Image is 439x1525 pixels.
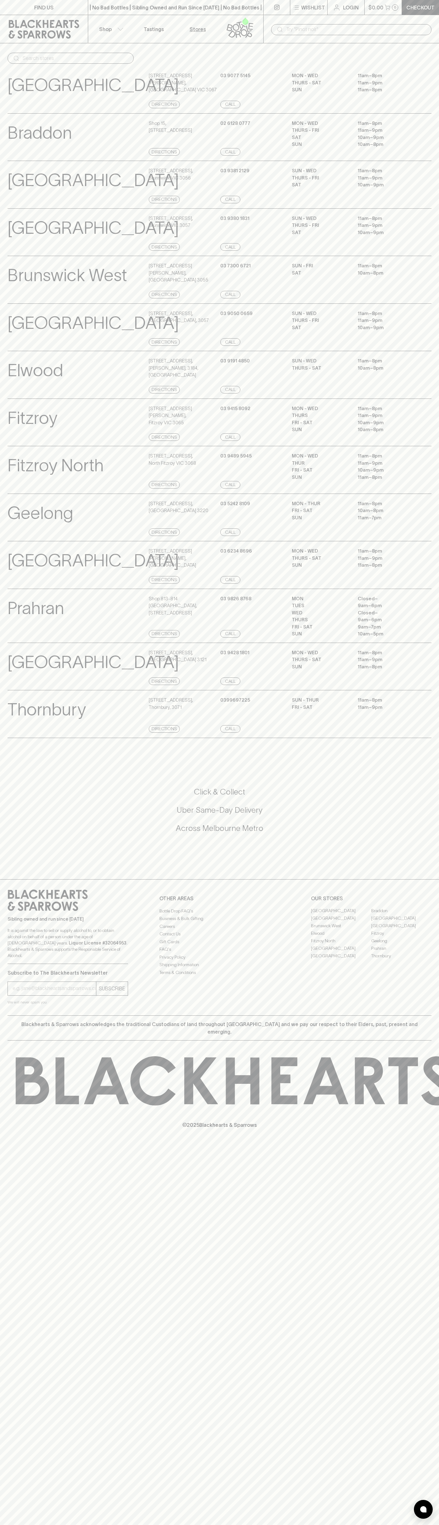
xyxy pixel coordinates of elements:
[371,937,431,945] a: Geelong
[292,215,348,222] p: SUN - WED
[149,576,180,584] a: Directions
[149,548,219,569] p: [STREET_ADDRESS][PERSON_NAME] , [GEOGRAPHIC_DATA]
[149,528,180,536] a: Directions
[292,181,348,189] p: SAT
[220,215,249,222] p: 03 9380 1831
[149,291,180,298] a: Directions
[220,677,240,685] a: Call
[358,270,414,277] p: 10am – 8pm
[358,452,414,460] p: 11am – 8pm
[292,595,348,602] p: MON
[358,616,414,623] p: 9am – 6pm
[358,79,414,87] p: 11am – 9pm
[220,101,240,108] a: Call
[292,663,348,671] p: SUN
[292,616,348,623] p: THURS
[220,576,240,584] a: Call
[358,215,414,222] p: 11am – 8pm
[358,467,414,474] p: 10am – 9pm
[220,310,253,317] p: 03 9050 0659
[358,134,414,141] p: 10am – 9pm
[406,4,435,11] p: Checkout
[220,291,240,298] a: Call
[220,243,240,251] a: Call
[292,127,348,134] p: THURS - FRI
[292,460,348,467] p: THUR
[149,630,180,638] a: Directions
[358,460,414,467] p: 11am – 9pm
[220,452,252,460] p: 03 9489 5945
[96,982,128,995] button: SUBSCRIBE
[8,823,431,833] h5: Across Melbourne Metro
[358,86,414,94] p: 11am – 8pm
[292,79,348,87] p: THURS - SAT
[99,985,125,992] p: SUBSCRIBE
[8,969,128,977] p: Subscribe to The Blackhearts Newsletter
[159,961,280,969] a: Shipping Information
[292,474,348,481] p: SUN
[149,725,180,733] a: Directions
[358,324,414,331] p: 10am – 9pm
[149,595,219,617] p: Shop 813-814 [GEOGRAPHIC_DATA] , [STREET_ADDRESS]
[8,167,179,193] p: [GEOGRAPHIC_DATA]
[159,923,280,930] a: Careers
[12,1020,427,1035] p: Blackhearts & Sparrows acknowledges the traditional Custodians of land throughout [GEOGRAPHIC_DAT...
[8,999,128,1005] p: We will never spam you
[149,72,219,94] p: [STREET_ADDRESS][PERSON_NAME] , [GEOGRAPHIC_DATA] VIC 3067
[8,500,73,526] p: Geelong
[292,324,348,331] p: SAT
[358,72,414,79] p: 11am – 8pm
[286,24,426,35] input: Try "Pinot noir"
[371,922,431,930] a: [GEOGRAPHIC_DATA]
[358,609,414,617] p: Closed –
[149,357,219,379] p: [STREET_ADDRESS] , [PERSON_NAME], 3184, [GEOGRAPHIC_DATA]
[292,555,348,562] p: THURS - SAT
[292,426,348,433] p: SUN
[149,433,180,441] a: Directions
[358,507,414,514] p: 10am – 8pm
[220,697,250,704] p: 0399697225
[8,649,179,675] p: [GEOGRAPHIC_DATA]
[358,181,414,189] p: 10am – 9pm
[220,148,240,156] a: Call
[292,167,348,174] p: SUN - WED
[159,938,280,945] a: Gift Cards
[8,787,431,797] h5: Click & Collect
[358,426,414,433] p: 10am – 8pm
[292,467,348,474] p: FRI - SAT
[358,514,414,522] p: 11am – 7pm
[301,4,325,11] p: Wishlist
[311,937,371,945] a: Fitzroy North
[8,548,179,574] p: [GEOGRAPHIC_DATA]
[8,916,128,922] p: Sibling owned and run since [DATE]
[292,623,348,631] p: FRI - SAT
[371,930,431,937] a: Fitzroy
[220,405,250,412] p: 03 9415 8092
[292,310,348,317] p: SUN - WED
[292,704,348,711] p: Fri - Sat
[220,196,240,203] a: Call
[420,1506,426,1512] img: bubble-icon
[371,945,431,952] a: Prahran
[358,405,414,412] p: 11am – 8pm
[358,656,414,663] p: 11am – 9pm
[292,630,348,638] p: SUN
[149,148,180,156] a: Directions
[149,677,180,685] a: Directions
[358,630,414,638] p: 10am – 5pm
[8,595,64,621] p: Prahran
[292,649,348,656] p: MON - WED
[159,895,280,902] p: OTHER AREAS
[13,983,96,993] input: e.g. jane@blackheartsandsparrows.com.au
[358,623,414,631] p: 9am – 7pm
[149,243,180,251] a: Directions
[220,262,251,270] p: 03 7300 6721
[220,630,240,638] a: Call
[311,922,371,930] a: Brunswick West
[220,167,249,174] p: 03 9381 2129
[149,196,180,203] a: Directions
[159,969,280,976] a: Terms & Conditions
[220,481,240,489] a: Call
[8,310,179,336] p: [GEOGRAPHIC_DATA]
[358,562,414,569] p: 11am – 8pm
